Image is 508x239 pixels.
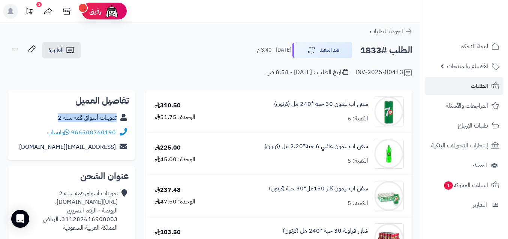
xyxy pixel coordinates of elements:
a: التقارير [425,196,504,214]
a: العملاء [425,156,504,174]
img: 1747541646-d22b4615-4733-4316-a704-1f6af0fe-90x90.jpg [374,181,403,211]
a: الفاتورة [42,42,81,58]
span: الأقسام والمنتجات [447,61,488,71]
a: شاني فراولة 30 حبة *240 مل (كرتون) [283,227,368,235]
button: قيد التنفيذ [292,42,352,58]
span: إشعارات التحويلات البنكية [431,140,488,151]
div: 225.00 [155,144,181,152]
span: رفيق [89,7,101,16]
div: الكمية: 6 [348,114,368,123]
div: الكمية: 5 [348,157,368,165]
span: العودة للطلبات [370,27,403,36]
h2: عنوان الشحن [13,172,129,181]
span: الطلبات [471,81,488,91]
div: INV-2025-00413 [355,68,412,77]
a: السلات المتروكة1 [425,176,504,194]
img: ai-face.png [104,4,119,19]
span: 1 [444,181,453,190]
span: الفاتورة [48,46,64,55]
div: 310.50 [155,101,181,110]
a: 966508760190 [71,128,116,137]
a: تحديثات المنصة [20,4,39,21]
a: تموينات أسواق قمه سله 2 [58,113,117,122]
a: العودة للطلبات [370,27,412,36]
a: طلبات الإرجاع [425,117,504,135]
div: الوحدة: 47.50 [155,197,195,206]
a: [EMAIL_ADDRESS][DOMAIN_NAME] [19,143,116,151]
h2: تفاصيل العميل [13,96,129,105]
div: الوحدة: 45.00 [155,155,195,164]
a: لوحة التحكم [425,37,504,55]
div: تموينات أسواق قمه سله 2 [URL][DOMAIN_NAME]، الروضة - الرقم الضريبي 311282616900003، الرياض المملك... [13,189,118,232]
img: 1747541306-e6e5e2d5-9b67-463e-b81b-59a02ee4-90x90.jpg [374,139,403,169]
a: واتساب [47,128,69,137]
small: [DATE] - 3:40 م [257,46,291,54]
div: الوحدة: 51.75 [155,113,195,122]
a: إشعارات التحويلات البنكية [425,137,504,154]
a: الطلبات [425,77,504,95]
a: المراجعات والأسئلة [425,97,504,115]
div: تاريخ الطلب : [DATE] - 8:58 ص [267,68,348,77]
h2: الطلب #1833 [360,43,412,58]
div: 103.50 [155,228,181,237]
img: 1747541124-caa6673e-b677-477c-bbb4-b440b79b-90x90.jpg [374,96,403,126]
div: Open Intercom Messenger [11,210,29,228]
img: logo-2.png [457,20,501,36]
span: العملاء [472,160,487,171]
span: المراجعات والأسئلة [446,101,488,111]
div: 237.48 [155,186,181,194]
div: الكمية: 5 [348,199,368,208]
div: 2 [36,2,42,7]
span: التقارير [473,200,487,210]
span: لوحة التحكم [460,41,488,52]
span: السلات المتروكة [443,180,488,190]
span: طلبات الإرجاع [458,120,488,131]
a: سفن اب ليمون عائلي 6 حبة*2.20 مل (كرتون) [264,142,368,151]
a: سفن اب ليمون كانز 150مل*30 حبة (كرتون) [269,184,368,193]
a: سفن اب ليمون 30 حبة *240 مل (كرتون) [274,100,368,108]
